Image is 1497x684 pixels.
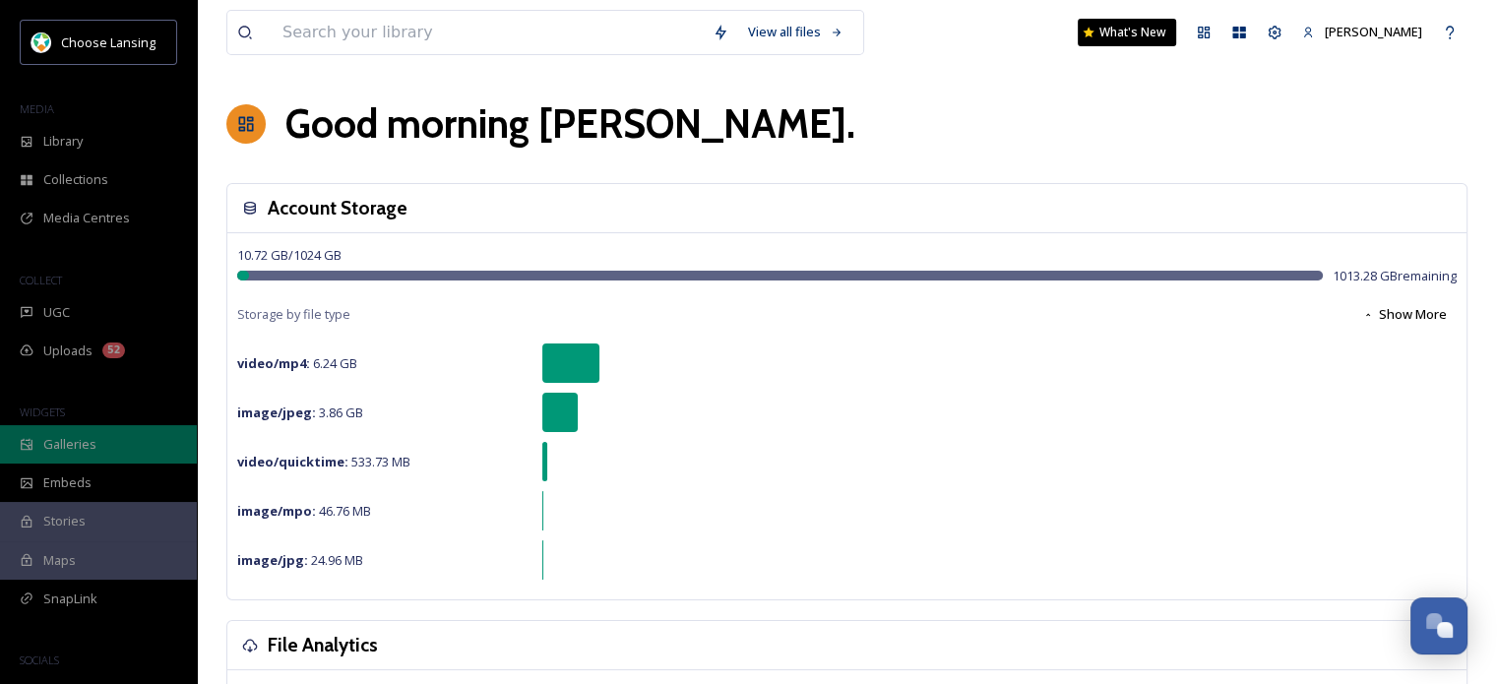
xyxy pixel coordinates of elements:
[43,170,108,189] span: Collections
[20,273,62,287] span: COLLECT
[237,354,310,372] strong: video/mp4 :
[1352,295,1457,334] button: Show More
[237,404,363,421] span: 3.86 GB
[20,653,59,667] span: SOCIALS
[61,33,156,51] span: Choose Lansing
[43,512,86,530] span: Stories
[1292,13,1432,51] a: [PERSON_NAME]
[237,502,371,520] span: 46.76 MB
[268,194,407,222] h3: Account Storage
[20,404,65,419] span: WIDGETS
[1325,23,1422,40] span: [PERSON_NAME]
[1078,19,1176,46] a: What's New
[1410,597,1467,654] button: Open Chat
[237,551,363,569] span: 24.96 MB
[43,132,83,151] span: Library
[43,303,70,322] span: UGC
[20,101,54,116] span: MEDIA
[285,94,855,154] h1: Good morning [PERSON_NAME] .
[237,305,350,324] span: Storage by file type
[237,453,410,470] span: 533.73 MB
[43,342,93,360] span: Uploads
[237,354,357,372] span: 6.24 GB
[273,11,703,54] input: Search your library
[43,473,92,492] span: Embeds
[43,209,130,227] span: Media Centres
[237,551,308,569] strong: image/jpg :
[237,502,316,520] strong: image/mpo :
[43,551,76,570] span: Maps
[1333,267,1457,285] span: 1013.28 GB remaining
[43,435,96,454] span: Galleries
[102,342,125,358] div: 52
[237,453,348,470] strong: video/quicktime :
[738,13,853,51] a: View all files
[237,404,316,421] strong: image/jpeg :
[237,246,342,264] span: 10.72 GB / 1024 GB
[268,631,378,659] h3: File Analytics
[31,32,51,52] img: logo.jpeg
[43,590,97,608] span: SnapLink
